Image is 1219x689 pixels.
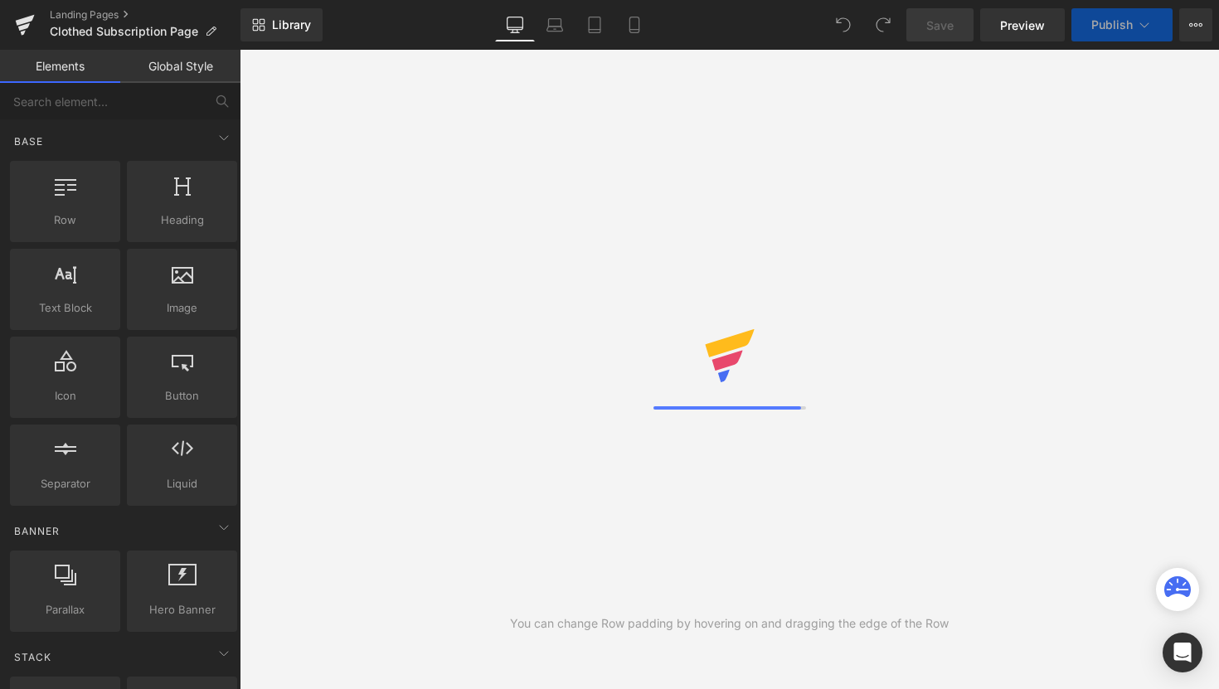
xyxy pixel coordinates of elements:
span: Liquid [132,475,232,492]
button: Undo [827,8,860,41]
a: Mobile [614,8,654,41]
button: More [1179,8,1212,41]
span: Publish [1091,18,1133,32]
span: Heading [132,211,232,229]
span: Row [15,211,115,229]
button: Publish [1071,8,1173,41]
span: Banner [12,523,61,539]
span: Text Block [15,299,115,317]
a: Landing Pages [50,8,240,22]
span: Clothed Subscription Page [50,25,198,38]
span: Stack [12,649,53,665]
a: Preview [980,8,1065,41]
span: Save [926,17,954,34]
span: Button [132,387,232,405]
button: Redo [867,8,900,41]
a: Desktop [495,8,535,41]
span: Icon [15,387,115,405]
a: New Library [240,8,323,41]
a: Tablet [575,8,614,41]
span: Hero Banner [132,601,232,619]
div: Open Intercom Messenger [1163,633,1202,672]
a: Laptop [535,8,575,41]
a: Global Style [120,50,240,83]
span: Base [12,133,45,149]
span: Library [272,17,311,32]
span: Parallax [15,601,115,619]
div: You can change Row padding by hovering on and dragging the edge of the Row [510,614,949,633]
span: Image [132,299,232,317]
span: Preview [1000,17,1045,34]
span: Separator [15,475,115,492]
